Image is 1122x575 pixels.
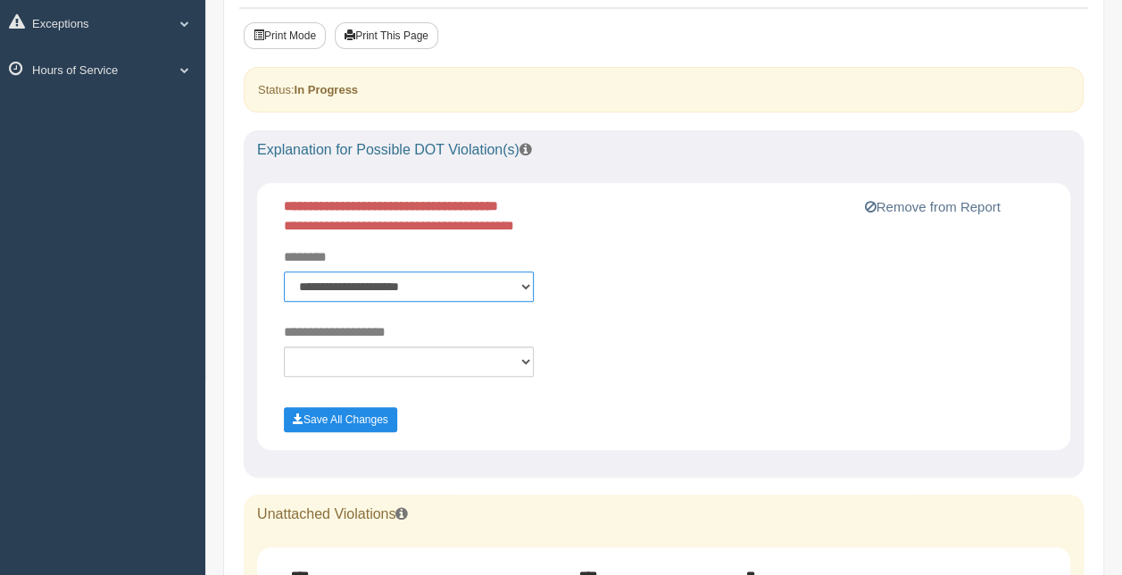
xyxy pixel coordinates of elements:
[284,407,397,432] button: Save
[294,83,358,96] strong: In Progress
[335,22,438,49] button: Print This Page
[859,196,1005,218] button: Remove from Report
[244,130,1084,170] div: Explanation for Possible DOT Violation(s)
[244,22,326,49] button: Print Mode
[244,67,1084,112] div: Status:
[244,495,1084,534] div: Unattached Violations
